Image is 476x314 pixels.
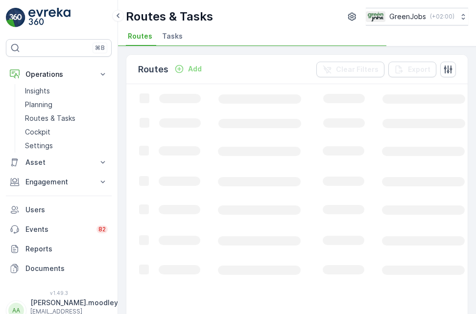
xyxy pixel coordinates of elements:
[6,239,112,259] a: Reports
[388,62,436,77] button: Export
[25,127,50,137] p: Cockpit
[336,65,379,74] p: Clear Filters
[6,153,112,172] button: Asset
[25,113,75,123] p: Routes & Tasks
[128,31,152,41] span: Routes
[25,100,52,110] p: Planning
[25,205,108,215] p: Users
[25,224,91,234] p: Events
[25,86,50,96] p: Insights
[21,125,112,139] a: Cockpit
[25,69,92,79] p: Operations
[21,139,112,153] a: Settings
[6,172,112,192] button: Engagement
[25,264,108,273] p: Documents
[366,11,385,22] img: Green_Jobs_Logo.png
[408,65,430,74] p: Export
[28,8,71,27] img: logo_light-DOdMpM7g.png
[30,298,118,308] p: [PERSON_NAME].moodley
[170,63,206,75] button: Add
[25,244,108,254] p: Reports
[6,8,25,27] img: logo
[126,9,213,24] p: Routes & Tasks
[316,62,384,77] button: Clear Filters
[95,44,105,52] p: ⌘B
[25,177,92,187] p: Engagement
[6,259,112,278] a: Documents
[25,141,53,151] p: Settings
[6,200,112,220] a: Users
[366,8,468,25] button: GreenJobs(+02:00)
[98,225,106,233] p: 82
[138,63,168,76] p: Routes
[6,220,112,239] a: Events82
[21,112,112,125] a: Routes & Tasks
[21,84,112,98] a: Insights
[21,98,112,112] a: Planning
[6,65,112,84] button: Operations
[430,13,454,21] p: ( +02:00 )
[25,157,92,167] p: Asset
[188,64,202,74] p: Add
[162,31,183,41] span: Tasks
[6,290,112,296] span: v 1.49.3
[389,12,426,22] p: GreenJobs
